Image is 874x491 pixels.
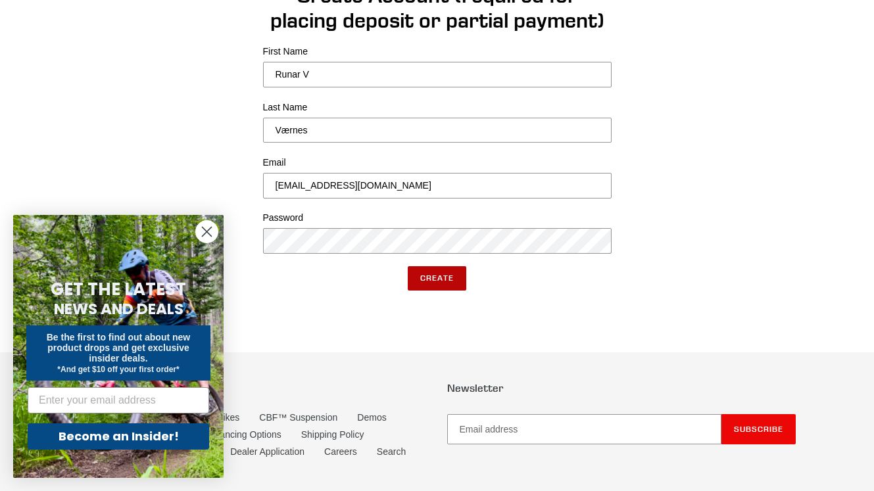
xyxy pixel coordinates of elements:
[28,423,209,450] button: Become an Insider!
[57,365,179,374] span: *And get $10 off your first order*
[259,412,337,423] a: CBF™ Suspension
[263,45,612,58] label: First Name
[324,446,357,457] a: Careers
[47,332,191,363] span: Be the first to find out about new product drops and get exclusive insider deals.
[447,414,721,444] input: Email address
[263,211,612,225] label: Password
[263,101,612,114] label: Last Name
[230,446,304,457] a: Dealer Application
[54,298,183,319] span: NEWS AND DEALS
[408,266,466,290] input: Create
[263,156,612,170] label: Email
[377,446,406,457] a: Search
[734,424,783,434] span: Subscribe
[79,382,427,394] p: Quick links
[301,429,364,440] a: Shipping Policy
[28,387,209,413] input: Enter your email address
[195,220,218,243] button: Close dialog
[721,414,796,444] button: Subscribe
[357,412,386,423] a: Demos
[447,382,796,394] p: Newsletter
[51,277,186,301] span: GET THE LATEST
